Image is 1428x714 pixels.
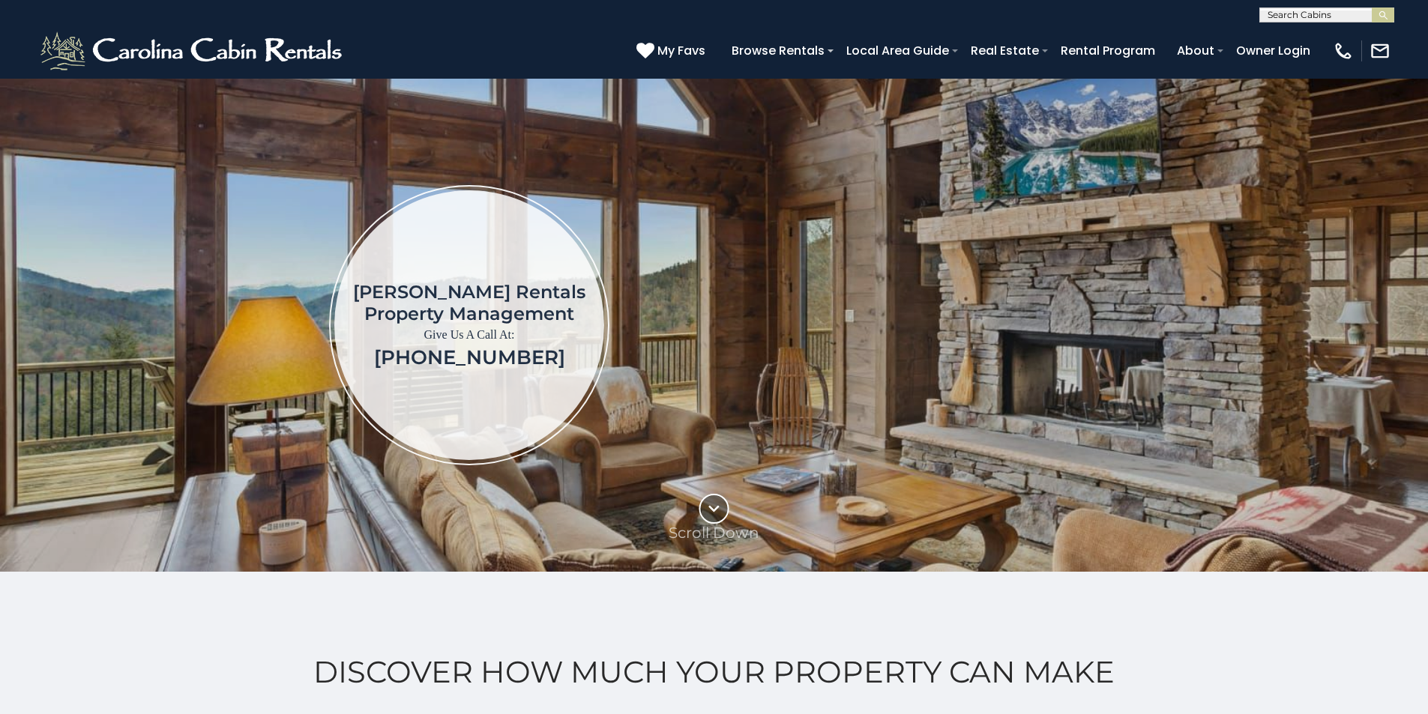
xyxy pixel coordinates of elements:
a: Owner Login [1229,37,1318,64]
a: Real Estate [963,37,1046,64]
h1: [PERSON_NAME] Rentals Property Management [353,281,585,324]
p: Scroll Down [669,524,759,542]
a: Local Area Guide [839,37,956,64]
p: Give Us A Call At: [353,324,585,345]
a: My Favs [636,41,709,61]
a: Browse Rentals [724,37,832,64]
a: About [1169,37,1222,64]
a: [PHONE_NUMBER] [374,345,565,369]
img: mail-regular-white.png [1370,40,1391,61]
h2: Discover How Much Your Property Can Make [37,655,1391,689]
span: My Favs [657,41,705,60]
img: phone-regular-white.png [1333,40,1354,61]
a: Rental Program [1053,37,1163,64]
img: White-1-2.png [37,28,349,73]
iframe: New Contact Form [851,123,1340,527]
